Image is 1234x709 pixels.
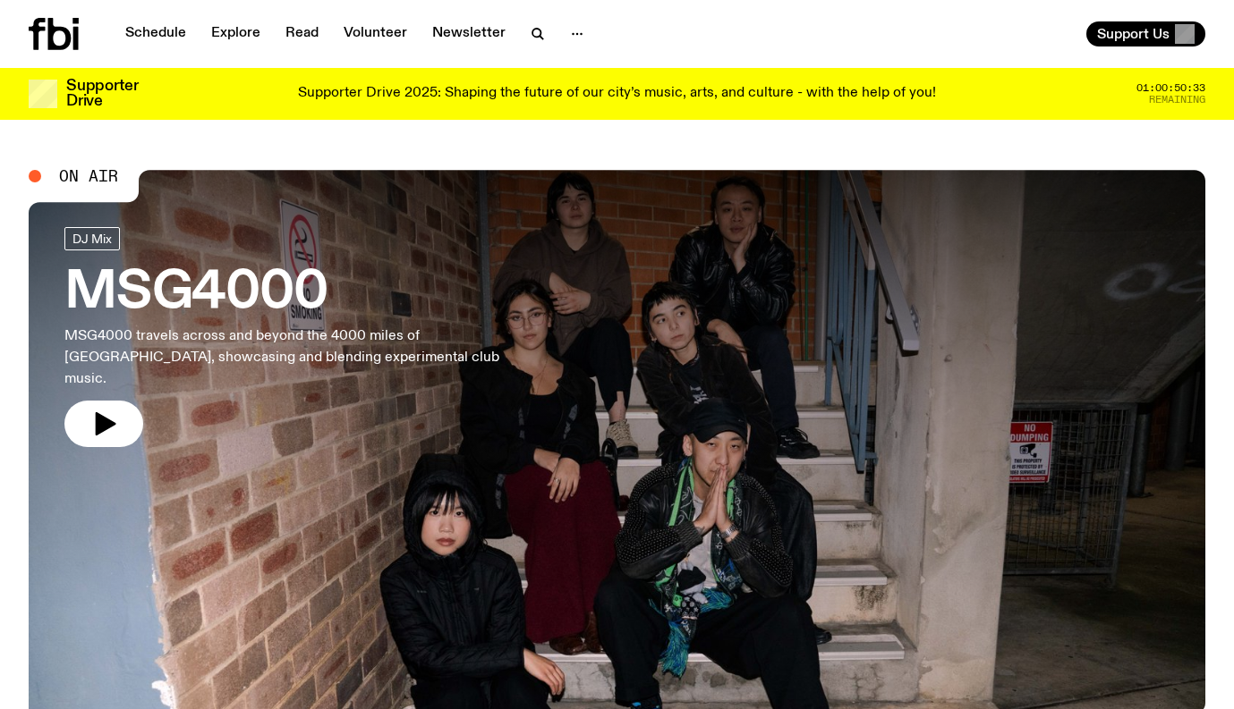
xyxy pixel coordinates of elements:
a: Schedule [115,21,197,46]
span: Support Us [1097,26,1170,42]
a: Newsletter [421,21,516,46]
a: DJ Mix [64,227,120,250]
button: Support Us [1086,21,1205,46]
p: Supporter Drive 2025: Shaping the future of our city’s music, arts, and culture - with the help o... [298,86,936,102]
h3: MSG4000 [64,268,523,318]
a: MSG4000MSG4000 travels across and beyond the 4000 miles of [GEOGRAPHIC_DATA], showcasing and blen... [64,227,523,447]
a: Explore [200,21,271,46]
h3: Supporter Drive [66,79,138,109]
span: DJ Mix [72,232,112,245]
p: MSG4000 travels across and beyond the 4000 miles of [GEOGRAPHIC_DATA], showcasing and blending ex... [64,325,523,390]
span: Remaining [1149,95,1205,105]
span: On Air [59,168,118,184]
a: Read [275,21,329,46]
a: Volunteer [333,21,418,46]
span: 01:00:50:33 [1136,83,1205,93]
